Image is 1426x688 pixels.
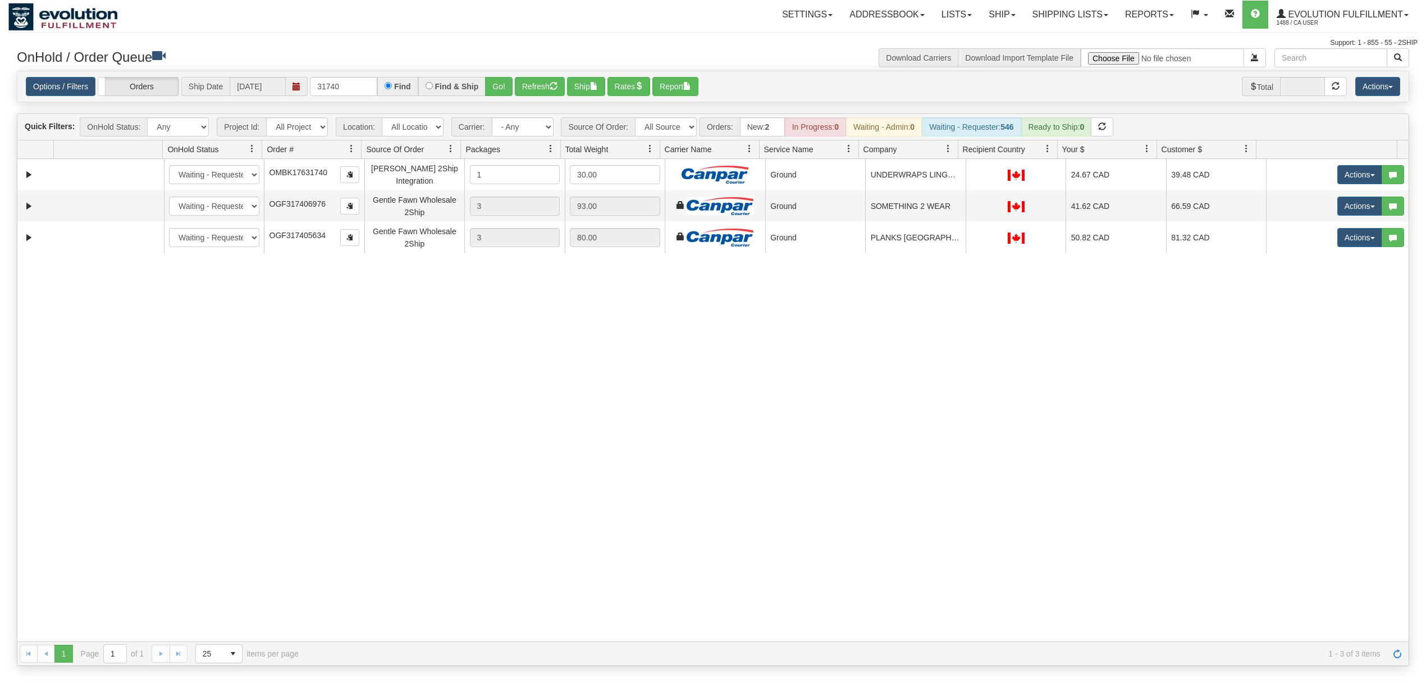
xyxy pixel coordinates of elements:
span: Page 1 [54,645,72,663]
strong: 546 [1000,122,1013,131]
td: Ground [765,159,866,190]
td: Ground [765,222,866,253]
button: Go! [485,77,513,96]
span: Company [863,144,897,155]
label: Quick Filters: [25,121,75,132]
span: 1 - 3 of 3 items [314,649,1381,658]
span: Carrier: [451,117,492,136]
td: 50.82 CAD [1066,222,1166,253]
span: Recipient Country [963,144,1025,155]
a: Source Of Order filter column settings [441,139,460,158]
span: items per page [195,644,299,663]
label: Find [394,83,411,90]
a: Download Carriers [886,53,951,62]
span: OnHold Status [167,144,218,155]
td: 39.48 CAD [1166,159,1267,190]
div: Support: 1 - 855 - 55 - 2SHIP [8,38,1418,48]
a: Order # filter column settings [342,139,361,158]
button: Report [652,77,698,96]
span: Page sizes drop down [195,644,243,663]
button: Rates [607,77,651,96]
span: Source Of Order [366,144,424,155]
input: Order # [310,77,377,96]
td: UNDERWRAPS LINGERIE [865,159,966,190]
a: Recipient Country filter column settings [1038,139,1057,158]
span: OMBK17631740 [269,168,328,177]
span: 25 [203,648,217,659]
button: Actions [1337,228,1382,247]
td: 24.67 CAD [1066,159,1166,190]
span: Customer $ [1162,144,1202,155]
a: Customer $ filter column settings [1237,139,1256,158]
div: New: [740,117,785,136]
button: Actions [1337,197,1382,216]
span: Project Id: [217,117,266,136]
a: Settings [774,1,841,29]
label: Find & Ship [435,83,479,90]
td: 66.59 CAD [1166,190,1267,222]
input: Page 1 [104,645,126,663]
a: Refresh [1388,645,1406,663]
a: Company filter column settings [939,139,958,158]
span: Location: [336,117,382,136]
span: 1488 / CA User [1277,17,1361,29]
strong: 0 [910,122,915,131]
span: Total [1242,77,1281,96]
span: Order # [267,144,293,155]
div: 3 [470,197,560,216]
span: Orders: [700,117,740,136]
div: Ready to Ship: [1021,117,1092,136]
span: OGF317406976 [269,199,326,208]
a: Evolution Fulfillment 1488 / CA User [1268,1,1417,29]
a: Expand [22,168,36,182]
button: Search [1387,48,1409,67]
div: [PERSON_NAME] 2Ship Integration [369,162,460,188]
img: Canpar [687,229,754,247]
button: Copy to clipboard [340,229,359,246]
div: grid toolbar [17,114,1409,140]
td: SOMETHING 2 WEAR [865,190,966,222]
strong: 2 [765,122,770,131]
input: Import [1081,48,1244,67]
a: Shipping lists [1024,1,1117,29]
img: CA [1008,233,1025,244]
strong: 0 [1080,122,1084,131]
a: Expand [22,199,36,213]
a: Addressbook [841,1,933,29]
div: Waiting - Admin: [846,117,922,136]
a: Carrier Name filter column settings [740,139,759,158]
div: Gentle Fawn Wholesale 2Ship [369,194,460,219]
button: Ship [567,77,605,96]
div: Waiting - Requester: [922,117,1021,136]
a: Expand [22,231,36,245]
label: Orders [98,78,179,96]
span: OGF317405634 [269,231,326,240]
div: In Progress: [785,117,846,136]
img: Canpar [687,197,754,215]
a: Ship [980,1,1023,29]
span: Packages [465,144,500,155]
div: 80.00 [570,228,660,247]
span: Evolution Fulfillment [1286,10,1403,19]
td: PLANKS [GEOGRAPHIC_DATA] [865,222,966,253]
a: Service Name filter column settings [839,139,858,158]
a: Download Import Template File [965,53,1073,62]
a: Lists [933,1,980,29]
img: CA [1008,170,1025,181]
strong: 0 [834,122,839,131]
td: Ground [765,190,866,222]
span: Service Name [764,144,813,155]
span: Ship Date [181,77,230,96]
span: OnHold Status: [80,117,147,136]
a: Total Weight filter column settings [641,139,660,158]
div: 93.00 [570,197,660,216]
input: Search [1274,48,1387,67]
img: Canpar [682,166,749,184]
button: Copy to clipboard [340,166,359,183]
span: Carrier Name [665,144,712,155]
div: Gentle Fawn Wholesale 2Ship [369,225,460,250]
iframe: chat widget [1400,286,1425,401]
span: Your $ [1062,144,1085,155]
div: 3 [470,228,560,247]
a: Your $ filter column settings [1137,139,1157,158]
